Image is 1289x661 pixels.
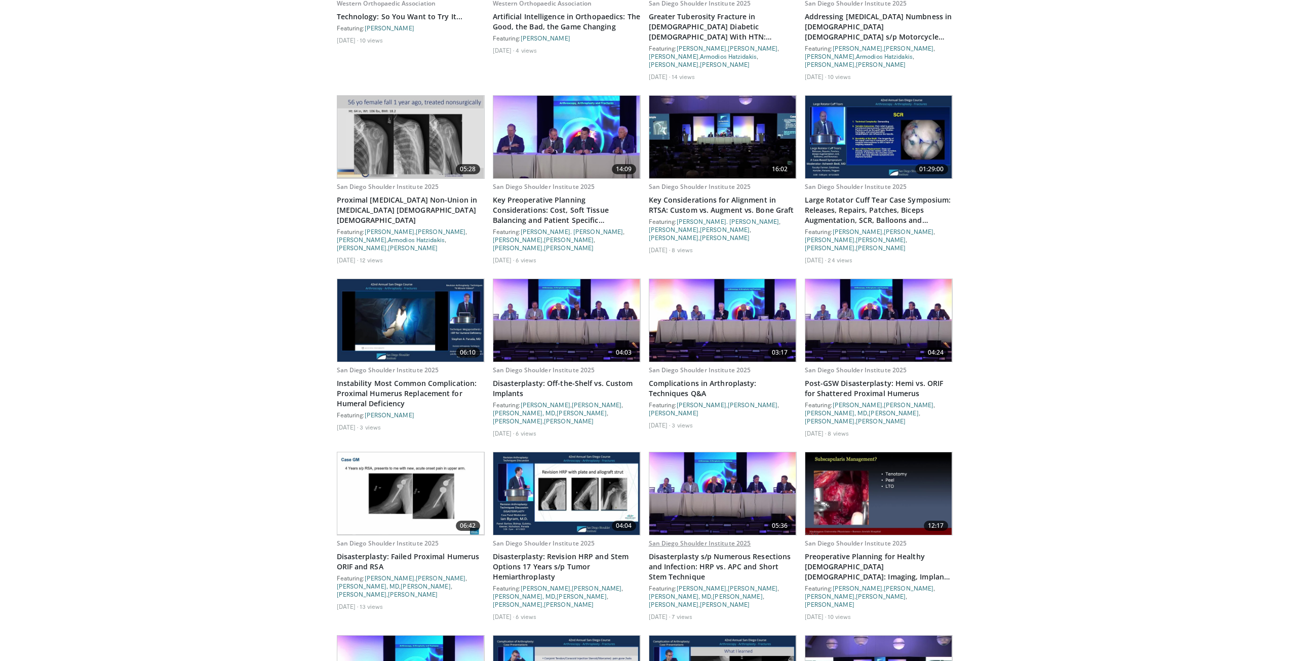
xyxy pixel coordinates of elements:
span: 01:29:00 [915,164,948,174]
a: [PERSON_NAME] [805,53,854,60]
a: [PERSON_NAME] [649,53,698,60]
a: 05:28 [337,96,484,178]
a: [PERSON_NAME] [337,236,386,243]
li: [DATE] [805,612,827,620]
li: [DATE] [493,46,515,54]
span: 06:10 [456,347,480,358]
span: 05:28 [456,164,480,174]
a: Instability Most Common Complication: Proximal Humerus Replacement for Humeral Deficiency [337,378,485,409]
a: [PERSON_NAME] [728,45,777,52]
a: 06:10 [337,279,484,362]
a: [PERSON_NAME] [521,401,570,408]
a: San Diego Shoulder Institute 2025 [649,182,751,191]
img: 7a62cfd3-e010-4022-9fb4-b800619bc9ac.620x360_q85_upscale.jpg [805,96,952,178]
div: Featuring: , , , , , [805,227,953,252]
a: [PERSON_NAME] [416,574,465,581]
li: [DATE] [649,246,671,254]
li: [DATE] [805,256,827,264]
a: [PERSON_NAME] [649,601,698,608]
a: [PERSON_NAME] [557,593,606,600]
a: San Diego Shoulder Institute 2025 [337,182,439,191]
div: Featuring: [337,411,485,419]
a: [PERSON_NAME] [856,417,906,424]
img: a551b802-76a4-4d9e-a489-3cc02d2b4f4c.620x360_q85_upscale.jpg [337,452,484,535]
li: [DATE] [649,72,671,81]
a: [PERSON_NAME] [365,24,414,31]
div: Featuring: , , , , , [493,401,641,425]
a: [PERSON_NAME] [728,585,777,592]
a: 03:17 [649,279,796,362]
span: 04:03 [612,347,636,358]
a: [PERSON_NAME] [677,45,726,52]
a: [PERSON_NAME] [700,601,750,608]
li: 8 views [672,246,693,254]
a: [PERSON_NAME] [388,591,438,598]
a: [PERSON_NAME] [884,401,933,408]
a: [PERSON_NAME] [700,61,750,68]
a: [PERSON_NAME], MD [493,593,556,600]
a: [PERSON_NAME] [884,228,933,235]
a: San Diego Shoulder Institute 2025 [649,366,751,374]
a: [PERSON_NAME] [677,585,726,592]
img: 2c0b92f4-1674-4b72-b280-dd869af53119.620x360_q85_upscale.jpg [649,279,796,362]
a: [PERSON_NAME] [388,244,438,251]
a: [PERSON_NAME] [649,226,698,233]
a: [PERSON_NAME] [856,236,906,243]
li: 6 views [516,612,536,620]
a: [PERSON_NAME] [493,236,542,243]
div: Featuring: , , [649,401,797,417]
a: Key Preoperative Planning Considerations: Cost, Soft Tissue Balancing and Patient Specific Instru... [493,195,641,225]
img: aef9a6ab-9694-4d34-85ba-ec28fea20305.620x360_q85_upscale.jpg [493,96,640,178]
a: [PERSON_NAME] [700,234,750,241]
img: 84e9c479-ed10-4789-9a5f-6525c0c06fff.620x360_q85_upscale.jpg [337,279,484,362]
a: Complications in Arthroplasty: Techniques Q&A [649,378,797,399]
div: Featuring: , , , , [649,217,797,242]
li: 14 views [672,72,695,81]
a: [PERSON_NAME] [493,244,542,251]
a: Armodios Hatzidakis [856,53,913,60]
div: Featuring: [493,34,641,42]
a: San Diego Shoulder Institute 2025 [337,366,439,374]
li: 3 views [360,423,381,431]
img: fbaf61e4-de33-46c8-8a8b-f1ae69e01698.620x360_q85_upscale.jpg [337,96,484,178]
li: 12 views [360,256,383,264]
a: [PERSON_NAME] [572,401,621,408]
div: Featuring: , , , , , [337,574,485,598]
a: [PERSON_NAME] [337,244,386,251]
a: San Diego Shoulder Institute 2025 [805,366,907,374]
a: [PERSON_NAME] [493,417,542,424]
a: [PERSON_NAME] [833,401,882,408]
a: [PERSON_NAME]. [PERSON_NAME] [677,218,779,225]
a: Technology: So You Want to Try It... [337,12,485,22]
li: [DATE] [805,72,827,81]
a: [PERSON_NAME] [572,585,621,592]
li: 7 views [672,612,692,620]
a: Disasterplasty: Revision HRP and Stem Options 17 Years s/p Tumor Hemiarthroplasty [493,552,641,582]
li: [DATE] [649,612,671,620]
span: 04:04 [612,521,636,531]
a: [PERSON_NAME] [805,593,854,600]
a: Armodios Hatzidakis [700,53,757,60]
img: 81c0246e-5add-4a6c-a4b8-c74a4ca8a3e4.620x360_q85_upscale.jpg [493,279,640,362]
a: [PERSON_NAME] [416,228,465,235]
div: Featuring: , , , , , [337,227,485,252]
li: 10 views [360,36,383,44]
a: [PERSON_NAME] [805,417,854,424]
a: [PERSON_NAME] [805,61,854,68]
a: 14:09 [493,96,640,178]
img: dee80b1c-7985-4f40-8bf2-754db28ee49d.620x360_q85_upscale.jpg [805,279,952,362]
a: San Diego Shoulder Institute 2025 [649,539,751,548]
div: Featuring: , , , , , [805,44,953,68]
a: 12:17 [805,452,952,535]
a: San Diego Shoulder Institute 2025 [493,182,595,191]
li: [DATE] [493,612,515,620]
img: 21812fae-67bd-4f5a-a4e0-cc0f8185c953.620x360_q85_upscale.jpg [493,452,640,535]
li: 13 views [360,602,383,610]
a: [PERSON_NAME] [700,226,750,233]
a: Preoperative Planning for Healthy [DEMOGRAPHIC_DATA] [DEMOGRAPHIC_DATA]: Imaging, Implant Choice ... [805,552,953,582]
a: Proximal [MEDICAL_DATA] Non-Union in [MEDICAL_DATA] [DEMOGRAPHIC_DATA] [DEMOGRAPHIC_DATA] [337,195,485,225]
li: 6 views [516,429,536,437]
a: [PERSON_NAME] [544,236,594,243]
a: San Diego Shoulder Institute 2025 [337,539,439,548]
a: [PERSON_NAME] [728,401,777,408]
